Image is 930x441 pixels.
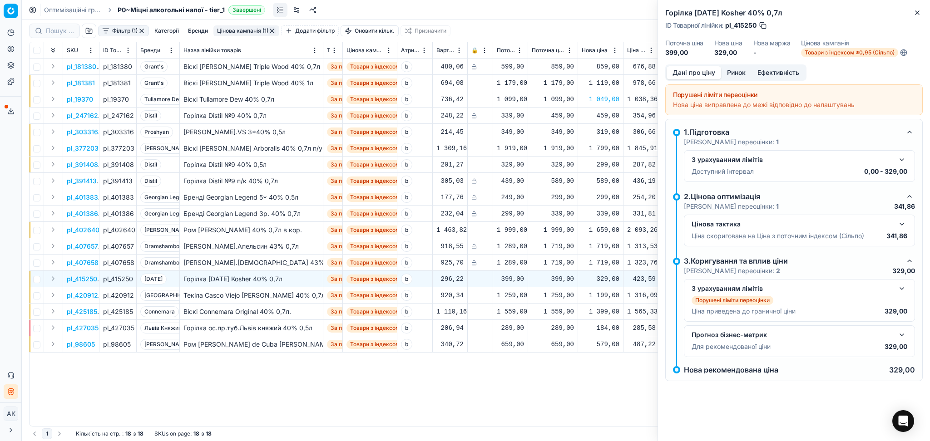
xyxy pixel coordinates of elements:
span: За правилами [327,274,372,284]
div: З урахуванням лімітів [692,284,893,293]
div: 299,00 [582,160,619,169]
p: pl_247162 [67,111,98,120]
span: Distil [140,176,161,186]
span: [GEOGRAPHIC_DATA] [140,290,206,301]
p: pl_415250 [67,274,97,284]
button: Expand [48,142,59,153]
span: Товари з індексом ≤0,95 (Сільпо) [346,225,444,235]
div: Текіла Casco Viejo [PERSON_NAME] 40% 0,7л [183,291,319,300]
div: 1 719,00 [532,242,574,251]
span: pl_415250 [725,21,757,30]
span: Distil [140,110,161,121]
p: Ціна скоригована на Ціна з поточним індексом (Сільпо) [692,231,864,240]
div: 201,27 [436,160,464,169]
button: pl_401386 [67,209,98,218]
div: 439,00 [497,176,524,186]
div: 354,96 [627,111,656,120]
div: 299,00 [497,209,524,218]
span: b [401,274,412,284]
div: 920,34 [436,291,464,300]
dt: Поточна ціна [665,40,703,46]
button: Бренди [184,25,212,36]
button: Цінова кампанія (1) [213,25,279,36]
div: 296,22 [436,274,464,284]
div: 1 559,00 [532,307,574,316]
div: 1 179,00 [532,78,574,88]
div: 599,00 [497,62,524,71]
span: Distil [140,159,161,170]
button: pl_181380 [67,62,96,71]
div: Віскі [PERSON_NAME] Arboralis 40% 0,7л п/у [183,144,319,153]
span: Товари з індексом ≤0,95 (Сільпо) [346,193,444,202]
span: Connemara [140,306,179,317]
div: Нова ціна виправлена до межі відповідно до налаштувань [673,100,915,109]
span: За правилами [327,62,372,71]
div: 177,76 [436,193,464,202]
span: b [401,94,412,105]
div: pl_377203 [103,144,133,153]
span: Бренди [140,47,160,54]
span: Grant's [140,61,168,72]
dd: 329,00 [714,48,742,57]
div: pl_181380 [103,62,133,71]
div: Горілка [DATE] Kosher 40% 0,7л [183,274,319,284]
div: pl_19370 [103,95,133,104]
button: Expand [48,224,59,235]
span: b [401,241,412,252]
div: pl_303316 [103,127,133,137]
div: 329,00 [532,160,574,169]
div: 978,66 [627,78,656,88]
button: Дані про ціну [667,66,721,79]
div: pl_407658 [103,258,133,267]
div: 1 199,00 [582,291,619,300]
div: pl_425185 [103,307,133,316]
p: pl_425185 [67,307,97,316]
div: Горілка Distil №9 40% 0,7л [183,111,319,120]
div: pl_402640 [103,225,133,235]
div: 1 799,00 [582,144,619,153]
button: pl_402640 [67,225,99,235]
nav: breadcrumb [44,5,265,15]
dd: 399,00 [665,48,703,57]
p: Ціна приведена до граничної ціни [692,307,796,316]
button: Оновити кільк. [341,25,399,36]
div: 589,00 [532,176,574,186]
button: 1 [42,428,52,439]
div: 232,04 [436,209,464,218]
div: 248,22 [436,111,464,120]
div: 1 719,00 [582,258,619,267]
span: [PERSON_NAME] [140,143,193,154]
span: Proshyan [140,127,173,137]
div: 1 999,00 [532,225,574,235]
div: 1 179,00 [497,78,524,88]
span: За правилами [327,307,372,316]
button: Expand [48,61,59,72]
div: 1 289,00 [497,258,524,267]
button: pl_377203 [67,144,99,153]
span: Товари з індексом ≤0,95 (Сільпо) [346,258,444,267]
button: Expand [48,273,59,284]
button: Ринок [721,66,752,79]
div: 1 049,00 [582,95,619,104]
div: Цінова тактика [692,220,893,229]
span: b [401,257,412,268]
span: b [401,306,412,317]
div: 1 559,00 [497,307,524,316]
span: Georgian Legend [140,208,193,219]
div: Порушені ліміти переоцінки [673,90,915,99]
button: Призначити [401,25,450,36]
span: b [401,127,412,137]
div: 459,00 [582,111,619,120]
span: b [401,176,412,186]
span: b [401,61,412,72]
strong: 18 [206,430,212,437]
div: Бренді Georgian Legend 5* 40% 0,5л [183,193,319,202]
div: 339,00 [532,209,574,218]
button: pl_98605 [67,340,95,349]
div: 214,45 [436,127,464,137]
span: [PERSON_NAME] [140,225,193,235]
button: Expand [48,289,59,300]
